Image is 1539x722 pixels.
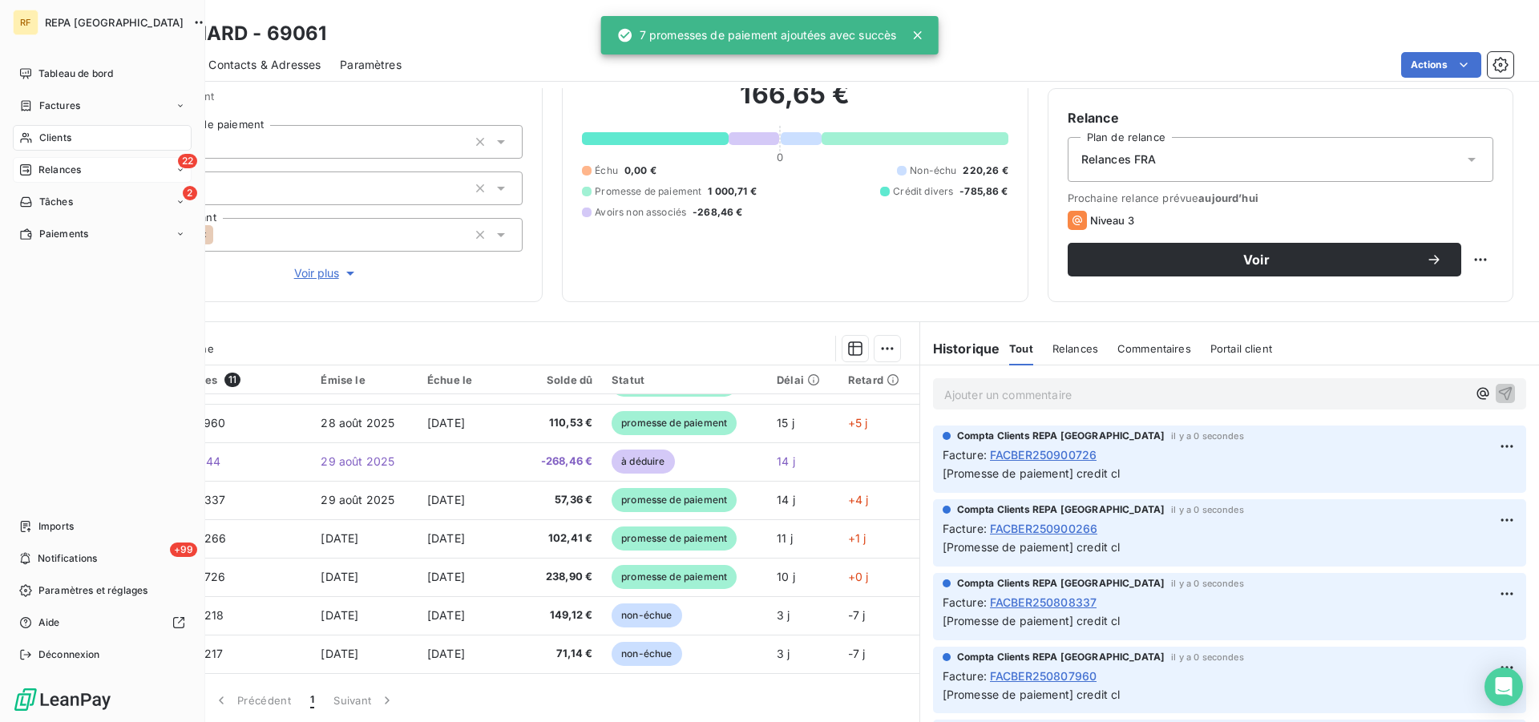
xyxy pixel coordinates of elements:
span: il y a 0 secondes [1171,431,1244,441]
div: RF [13,10,38,35]
span: il y a 0 secondes [1171,652,1244,662]
span: Voir plus [294,265,358,281]
span: Clients [39,131,71,145]
span: Aide [38,615,60,630]
span: [DATE] [427,531,465,545]
span: REPA [GEOGRAPHIC_DATA] [45,16,184,29]
span: Échu [595,163,618,178]
span: FACBER250808337 [990,594,1097,611]
button: Suivant [324,684,405,717]
span: -7 j [848,647,866,660]
span: 0,00 € [624,163,656,178]
h3: TAVENARD - 69061 [141,19,326,48]
span: promesse de paiement [612,411,737,435]
span: Facture : [943,594,987,611]
span: +1 j [848,531,866,545]
span: 14 j [777,493,795,506]
span: 102,41 € [531,530,592,547]
span: promesse de paiement [612,565,737,589]
span: Crédit divers [893,184,953,199]
span: 3 j [777,647,790,660]
span: [Promesse de paiement] credit cl [943,614,1121,627]
span: [DATE] [427,493,465,506]
button: 1 [301,684,324,717]
span: [DATE] [321,647,358,660]
span: Imports [38,519,74,534]
input: Ajouter une valeur [213,228,226,242]
span: +4 j [848,493,869,506]
span: [DATE] [427,416,465,430]
span: 71,14 € [531,646,592,662]
h6: Relance [1068,108,1493,127]
span: 14 j [777,454,795,468]
span: 220,26 € [963,163,1008,178]
h2: 166,65 € [582,79,1008,127]
span: Facture : [943,668,987,684]
span: Avoirs non associés [595,205,686,220]
span: non-échue [612,603,681,627]
span: 1 000,71 € [708,184,757,199]
span: 1 [310,692,314,708]
span: à déduire [612,450,674,474]
span: Commentaires [1117,342,1191,355]
span: Non-échu [910,163,956,178]
span: Propriétés Client [129,90,523,112]
span: Paiements [39,227,88,241]
span: Portail client [1210,342,1272,355]
span: Déconnexion [38,647,100,662]
span: FACBER250900266 [990,520,1097,537]
span: 28 août 2025 [321,416,394,430]
span: +0 j [848,570,869,583]
span: Relances [38,163,81,177]
span: 238,90 € [531,569,592,585]
div: 7 promesses de paiement ajoutées avec succès [617,21,897,50]
span: [DATE] [321,570,358,583]
span: Compta Clients REPA [GEOGRAPHIC_DATA] [957,502,1165,517]
span: -785,86 € [959,184,1008,199]
span: +99 [170,543,197,557]
span: 3 j [777,608,790,622]
span: 10 j [777,570,795,583]
span: [DATE] [321,608,358,622]
div: Émise le [321,373,408,386]
span: Promesse de paiement [595,184,701,199]
span: Tâches [39,195,73,209]
span: Facture : [943,520,987,537]
span: il y a 0 secondes [1171,579,1244,588]
span: 11 [224,373,240,387]
span: 57,36 € [531,492,592,508]
div: Statut [612,373,757,386]
span: [Promesse de paiement] credit cl [943,688,1121,701]
span: [DATE] [427,608,465,622]
span: aujourd’hui [1198,192,1258,204]
span: Factures [39,99,80,113]
span: Compta Clients REPA [GEOGRAPHIC_DATA] [957,429,1165,443]
span: 110,53 € [531,415,592,431]
span: 2 [183,186,197,200]
span: Compta Clients REPA [GEOGRAPHIC_DATA] [957,650,1165,664]
span: [DATE] [427,647,465,660]
span: FACBER250900726 [990,446,1097,463]
span: [DATE] [427,570,465,583]
span: Compta Clients REPA [GEOGRAPHIC_DATA] [957,576,1165,591]
span: il y a 0 secondes [1171,505,1244,514]
div: Pièces comptables [118,373,302,387]
button: Actions [1401,52,1481,78]
span: Prochaine relance prévue [1068,192,1493,204]
span: Niveau 3 [1090,214,1134,227]
div: Délai [777,373,829,386]
span: promesse de paiement [612,488,737,512]
h6: Historique [920,339,1000,358]
span: 149,12 € [531,607,592,623]
span: non-échue [612,642,681,666]
span: Contacts & Adresses [208,57,321,73]
button: Voir [1068,243,1461,276]
span: Tableau de bord [38,67,113,81]
a: Aide [13,610,192,635]
div: Retard [848,373,910,386]
span: +5 j [848,416,868,430]
img: Logo LeanPay [13,687,112,712]
span: Facture : [943,446,987,463]
span: Relances [1052,342,1098,355]
span: [DATE] [321,531,358,545]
